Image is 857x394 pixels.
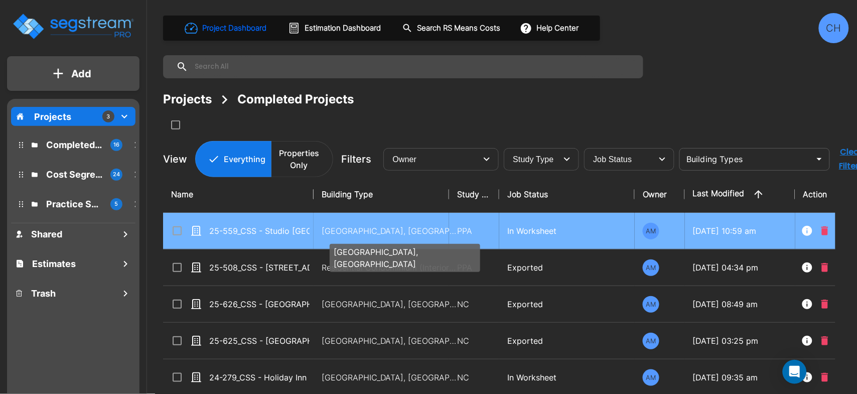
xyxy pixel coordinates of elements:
p: [GEOGRAPHIC_DATA], [GEOGRAPHIC_DATA] [322,335,457,347]
p: 25-508_CSS - [STREET_ADDRESS] - HHL - [PERSON_NAME] [209,261,310,274]
button: Project Dashboard [181,17,272,39]
p: Properties Only [277,147,321,171]
p: Exported [507,261,627,274]
button: More-Options [832,221,852,241]
div: Projects [163,90,212,108]
p: [DATE] 08:49 am [693,298,787,310]
p: 3 [107,112,110,121]
p: Everything [224,153,265,165]
p: Exported [507,298,627,310]
div: Select [586,145,652,173]
p: [DATE] 03:25 pm [693,335,787,347]
button: More-Options [832,257,852,278]
th: Study Type [449,176,499,213]
div: Select [506,145,557,173]
input: Search All [188,55,638,78]
button: Everything [195,141,271,177]
h1: Estimates [32,257,76,271]
span: Owner [392,155,416,164]
p: [DATE] 10:59 am [693,225,787,237]
button: Properties Only [271,141,333,177]
div: AM [643,296,659,313]
span: Study Type [513,155,553,164]
p: View [163,152,187,167]
button: Delete [817,221,832,241]
span: Job Status [593,155,632,164]
button: More-Options [832,294,852,314]
h1: Shared [31,227,62,241]
div: Select [385,145,477,173]
button: Delete [817,331,832,351]
button: Open [812,152,826,166]
div: AM [643,259,659,276]
img: Logo [12,12,134,41]
p: [GEOGRAPHIC_DATA], [GEOGRAPHIC_DATA] [322,298,457,310]
th: Building Type [314,176,449,213]
p: Cost Segregation Studies [46,168,102,181]
div: AM [643,369,659,386]
p: [GEOGRAPHIC_DATA], [GEOGRAPHIC_DATA] [322,225,457,237]
p: In Worksheet [507,225,627,237]
p: Exported [507,335,627,347]
p: In Worksheet [507,371,627,383]
button: Delete [817,367,832,387]
button: More-Options [832,331,852,351]
div: AM [643,333,659,349]
button: Delete [817,257,832,278]
p: Residential Condominium (Interior Only) [322,261,457,274]
div: AM [643,223,659,239]
th: Name [163,176,314,213]
th: Owner [635,176,685,213]
p: Completed Projects [46,138,102,152]
button: SelectAll [166,115,186,135]
div: CH [819,13,849,43]
div: Open Intercom Messenger [783,360,807,384]
button: Info [797,294,817,314]
p: 25-559_CSS - Studio [GEOGRAPHIC_DATA], [GEOGRAPHIC_DATA] - [PERSON_NAME] [209,225,310,237]
p: Add [71,66,91,81]
p: 24 [113,170,120,179]
p: Practice Samples [46,197,102,211]
p: 25-626_CSS - [GEOGRAPHIC_DATA] [GEOGRAPHIC_DATA], [GEOGRAPHIC_DATA] - Greens Group 11 LLC - [PERS... [209,298,310,310]
p: Projects [34,110,71,123]
h1: Project Dashboard [202,23,266,34]
p: NC [457,335,491,347]
p: [DATE] 04:34 pm [693,261,787,274]
button: Help Center [518,19,583,38]
h1: Estimation Dashboard [305,23,381,34]
p: NC [457,298,491,310]
div: Platform [195,141,333,177]
div: Completed Projects [237,90,354,108]
button: Info [797,257,817,278]
th: Last Modified [685,176,795,213]
button: Info [797,331,817,351]
h1: Trash [31,287,56,300]
p: NC [457,371,491,383]
p: [DATE] 09:35 am [693,371,787,383]
p: Filters [341,152,371,167]
p: 25-625_CSS - [GEOGRAPHIC_DATA] [GEOGRAPHIC_DATA], [GEOGRAPHIC_DATA] - Greens Group 11 LLC (Renova... [209,335,310,347]
th: Job Status [499,176,635,213]
button: Add [7,59,139,88]
p: 16 [113,141,119,149]
button: Info [797,221,817,241]
p: 24-279_CSS - Holiday Inn Express (Renovation) [GEOGRAPHIC_DATA], [GEOGRAPHIC_DATA] [209,371,310,383]
button: Search RS Means Costs [398,19,506,38]
button: Delete [817,294,832,314]
p: PPA [457,225,491,237]
button: Estimation Dashboard [284,18,386,39]
button: More-Options [832,367,852,387]
p: [GEOGRAPHIC_DATA], [GEOGRAPHIC_DATA] [322,371,457,383]
button: Info [797,367,817,387]
input: Building Types [682,152,810,166]
h1: Search RS Means Costs [417,23,500,34]
p: [GEOGRAPHIC_DATA], [GEOGRAPHIC_DATA] [334,246,476,270]
p: 5 [115,200,118,208]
